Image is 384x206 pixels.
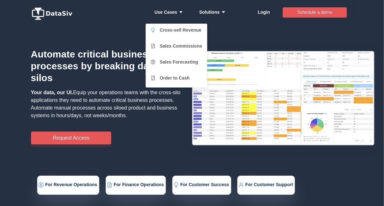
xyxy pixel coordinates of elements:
strong: Use Cases [154,10,186,15]
a: icon: file-pdf Order to Cash [151,72,202,84]
button: icon: bulbFor Customer Success [172,176,231,195]
button: icon: userFor Customer Support [237,176,295,195]
button: icon: dollarFor Revenue Operations [37,176,99,195]
button: Request Access [31,132,111,144]
img: HxQKbKb.png [192,51,375,145]
i: icon: caret-down [177,10,183,14]
a: icon: dollar Sales Forecasting [151,56,202,68]
a: Login [258,3,270,22]
i: icon: caret-down [220,10,226,14]
a: icon: file-excelFor Finance Operations [107,183,164,188]
button: Schedule a demo [283,7,347,18]
a: icon: bulb Cross-sell Revenue [151,24,202,36]
img: logo [31,7,76,20]
a: icon: file-excel Sales Commissions [151,40,202,52]
span: Equip your operations teams with the cross-silo applications they need to automate critical busin... [31,90,180,118]
strong: Solutions [199,10,229,15]
strong: Your data, our UI. [31,90,73,95]
h1: Automate critical business processes by breaking data silos [31,49,181,84]
a: icon: dollarFor Revenue Operations [38,183,97,188]
a: icon: userFor Customer Support [239,183,293,188]
a: icon: bulbFor Customer Success [174,183,229,188]
button: icon: file-excelFor Finance Operations [106,176,166,195]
